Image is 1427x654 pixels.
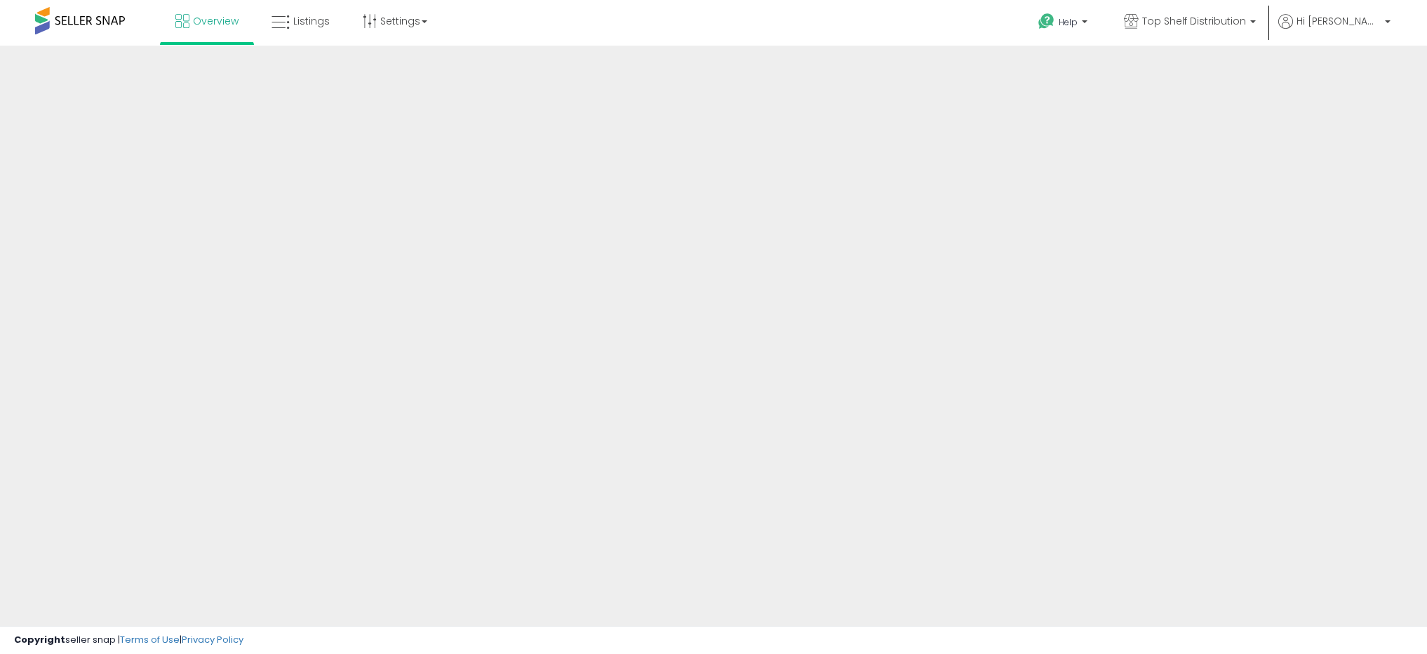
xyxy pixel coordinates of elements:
[293,14,330,28] span: Listings
[1278,14,1391,46] a: Hi [PERSON_NAME]
[1038,13,1055,30] i: Get Help
[1059,16,1078,28] span: Help
[1297,14,1381,28] span: Hi [PERSON_NAME]
[1142,14,1246,28] span: Top Shelf Distribution
[1027,2,1101,46] a: Help
[193,14,239,28] span: Overview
